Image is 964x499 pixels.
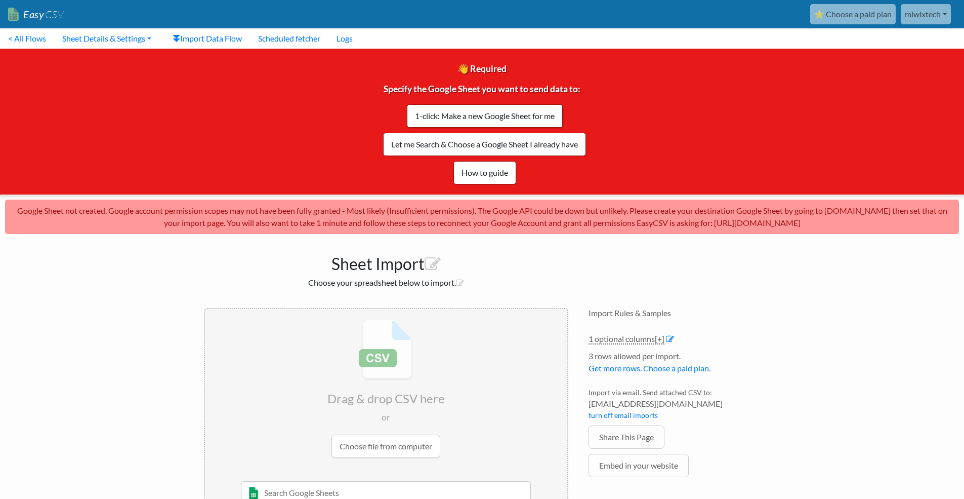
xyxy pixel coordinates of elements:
a: 1 optional columns[+] [589,334,664,344]
a: ⭐ Choose a paid plan [810,4,896,24]
a: miwixtech [901,4,951,24]
a: Import Data Flow [164,28,250,49]
a: Logs [328,28,361,49]
a: Sheet Details & Settings [54,28,159,49]
iframe: chat widget [921,458,954,489]
a: Share This Page [589,426,664,449]
span: 👋 Required Specify the Google Sheet you want to send data to: [378,63,586,146]
h2: Choose your spreadsheet below to import. [204,278,568,287]
a: Embed in your website [589,454,689,477]
a: Get more rows. Choose a paid plan. [589,363,710,373]
a: 1-click: Make a new Google Sheet for me [407,104,563,128]
a: Let me Search & Choose a Google Sheet I already have [383,133,586,156]
span: [+] [655,334,664,343]
span: CSV [44,8,64,21]
h4: Import Rules & Samples [589,308,761,318]
li: 3 rows allowed per import. [589,350,761,379]
a: How to guide [453,161,516,184]
li: Import via email. Send attached CSV to: [589,387,761,426]
span: [EMAIL_ADDRESS][DOMAIN_NAME] [589,398,761,410]
p: Google Sheet not created. Google account permission scopes may not have been fully granted - Most... [5,200,959,234]
a: Scheduled fetcher [250,28,328,49]
h1: Sheet Import [204,249,568,274]
a: turn off email imports [589,411,658,419]
a: EasyCSV [8,4,64,25]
